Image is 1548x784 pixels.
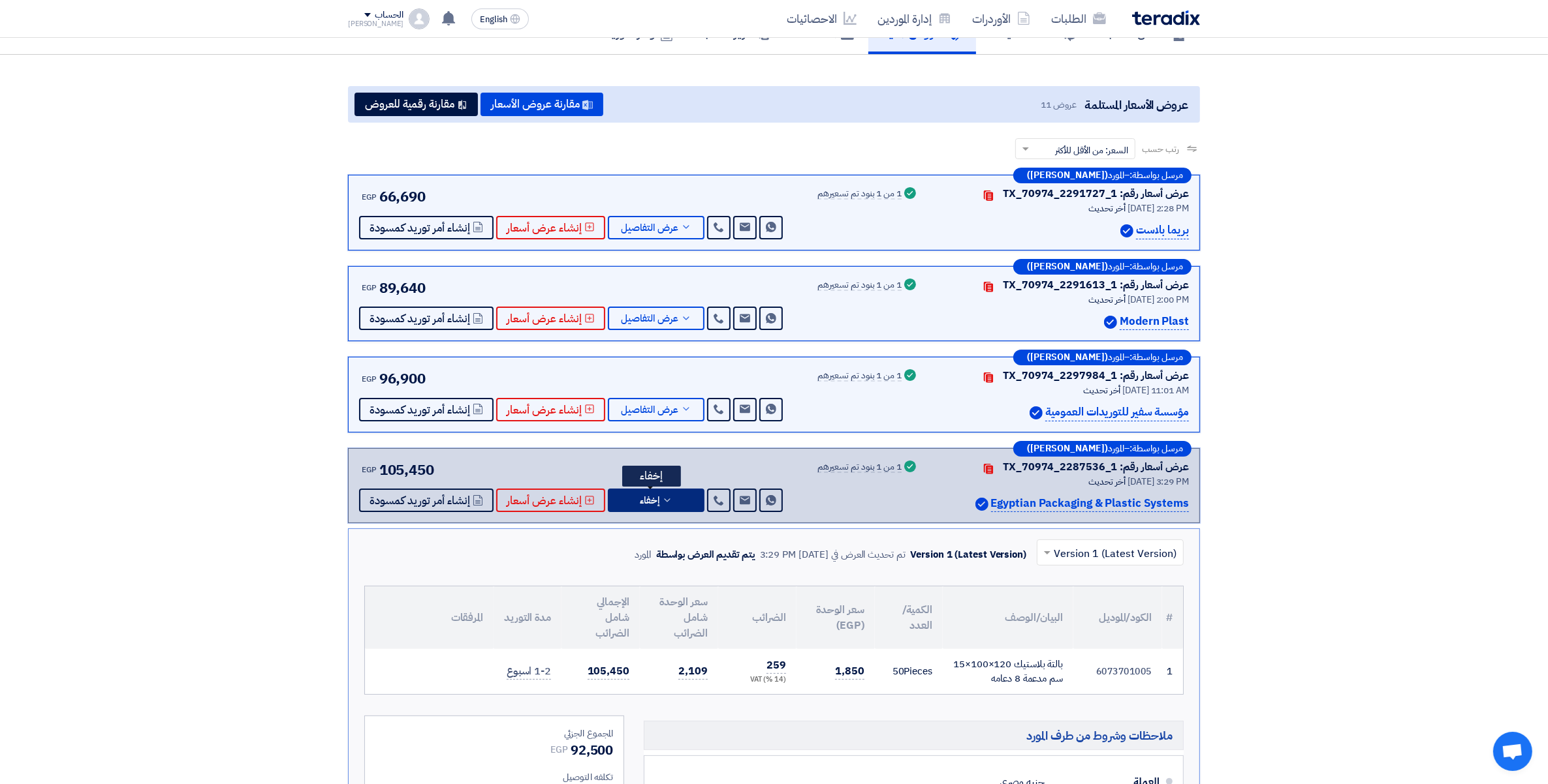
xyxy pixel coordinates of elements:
span: EGP [362,464,377,475]
span: المورد [1108,262,1124,271]
span: 50 [892,664,904,678]
span: رتب حسب [1142,142,1179,156]
button: English [471,8,529,29]
th: الضرائب [718,586,797,649]
div: عرض أسعار رقم: TX_70974_2291613_1 [1003,277,1189,293]
th: الكمية/العدد [875,586,943,649]
div: – [1013,259,1192,275]
div: 1 من 1 بنود تم تسعيرهم [817,462,902,473]
span: EGP [362,282,377,294]
div: الحساب [375,10,403,21]
span: أخر تحديث [1083,384,1120,397]
div: – [1013,441,1192,457]
th: المرفقات [365,586,494,649]
span: مرسل بواسطة: [1129,444,1183,453]
div: المورد [635,547,651,562]
span: EGP [362,373,377,385]
button: عرض التفاصيل [608,216,704,239]
p: Egyptian Packaging & Plastic Systems [991,495,1189,513]
th: الكود/الموديل [1073,586,1162,649]
span: المورد [1108,353,1124,362]
span: إنشاء أمر توريد كمسودة [370,223,470,233]
button: إنشاء عرض أسعار [496,307,605,330]
span: 1-2 اسبوع [507,663,551,680]
button: إنشاء أمر توريد كمسودة [359,307,494,330]
div: – [1013,350,1192,365]
span: [DATE] 2:00 PM [1128,293,1189,307]
button: إنشاء أمر توريد كمسودة [359,216,494,239]
span: إنشاء عرض أسعار [507,223,582,233]
span: EGP [550,743,568,757]
span: [DATE] 3:29 PM [1128,475,1189,489]
th: مدة التوريد [494,586,561,649]
p: Modern Plast [1120,313,1189,331]
span: عروض 11 [1041,98,1077,112]
span: English [480,15,507,24]
span: 105,450 [588,663,629,680]
a: الأوردرات [962,3,1041,34]
div: عرض أسعار رقم: TX_70974_2291727_1 [1003,186,1189,202]
button: إنشاء عرض أسعار [496,216,605,239]
b: ([PERSON_NAME]) [1027,262,1108,271]
button: مقارنة عروض الأسعار [481,93,603,116]
span: إنشاء عرض أسعار [507,496,582,505]
th: # [1162,586,1183,649]
div: Version 1 (Latest Version) [911,547,1026,562]
a: الطلبات [1041,3,1116,34]
button: إنشاء عرض أسعار [496,398,605,421]
span: 2,109 [678,663,708,680]
th: سعر الوحدة شامل الضرائب [640,586,718,649]
div: 1 من 1 بنود تم تسعيرهم [817,371,902,382]
th: البيان/الوصف [943,586,1073,649]
span: 1,850 [835,663,864,680]
div: 1 من 1 بنود تم تسعيرهم [817,189,902,200]
span: 259 [766,657,786,674]
button: عرض التفاصيل [608,307,704,330]
span: المورد [1108,444,1124,453]
div: 1 من 1 بنود تم تسعيرهم [817,280,902,291]
span: 66,690 [379,186,426,207]
div: (14 %) VAT [729,674,786,686]
th: الإجمالي شامل الضرائب [561,586,640,649]
b: ([PERSON_NAME]) [1027,171,1108,180]
span: السعر: من الأقل للأكثر [1055,143,1128,157]
div: تكلفه التوصيل [375,770,613,784]
span: 89,640 [379,277,426,299]
button: إنشاء أمر توريد كمسودة [359,489,494,512]
div: بالتة بلاستيك 120×100×15 سم مدعمة 8 دعامه [953,657,1063,686]
td: 1 [1162,649,1183,694]
div: المجموع الجزئي [375,727,613,740]
span: إنشاء عرض أسعار [507,405,582,415]
h5: أوامر التوريد [605,25,673,40]
td: Pieces [875,649,943,694]
span: عروض الأسعار المستلمة [1084,96,1188,113]
div: [PERSON_NAME] [348,20,403,27]
button: إنشاء أمر توريد كمسودة [359,398,494,421]
div: يتم تقديم العرض بواسطة [656,547,755,562]
h5: تقرير الطلب [702,25,770,40]
span: إخفاء [640,496,659,505]
div: إخفاء [622,466,681,487]
span: مرسل بواسطة: [1129,171,1183,180]
img: Verified Account [975,498,988,511]
span: المورد [1108,171,1124,180]
img: Verified Account [1030,406,1043,419]
span: أخر تحديث [1088,293,1126,307]
span: عرض التفاصيل [621,405,678,415]
a: Open chat [1493,732,1532,771]
img: profile_test.png [409,8,430,29]
h5: ملخص الطلب [1105,25,1186,40]
h5: ملاحظات وشروط من طرف المورد [644,721,1184,750]
h5: العروض الماليه [883,25,962,40]
th: سعر الوحدة (EGP) [797,586,875,649]
span: إنشاء أمر توريد كمسودة [370,496,470,505]
p: مؤسسة سفير للتوريدات العمومية [1045,404,1189,421]
span: إنشاء أمر توريد كمسودة [370,405,470,415]
button: مقارنة رقمية للعروض [355,93,478,116]
span: إنشاء عرض أسعار [507,314,582,324]
span: 96,900 [379,368,426,389]
h5: حائط التحديثات [990,25,1077,40]
button: إنشاء عرض أسعار [496,489,605,512]
img: Verified Account [1104,316,1117,329]
div: تم تحديث العرض في [DATE] 3:29 PM [760,547,906,562]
